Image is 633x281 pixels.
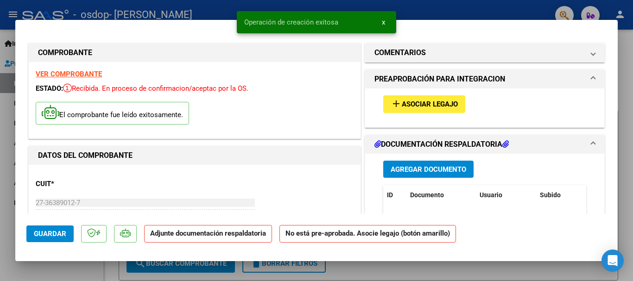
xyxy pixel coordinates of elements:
[406,185,476,205] datatable-header-cell: Documento
[387,191,393,199] span: ID
[279,225,456,243] strong: No está pre-aprobada. Asocie legajo (botón amarillo)
[402,100,458,109] span: Asociar Legajo
[480,191,502,199] span: Usuario
[582,185,629,205] datatable-header-cell: Acción
[36,179,131,189] p: CUIT
[410,191,444,199] span: Documento
[150,229,266,237] strong: Adjunte documentación respaldatoria
[391,98,402,109] mat-icon: add
[365,44,604,62] mat-expansion-panel-header: COMENTARIOS
[601,250,624,272] div: Open Intercom Messenger
[36,102,189,125] p: El comprobante fue leído exitosamente.
[63,84,248,93] span: Recibida. En proceso de confirmacion/aceptac por la OS.
[26,225,74,242] button: Guardar
[536,185,582,205] datatable-header-cell: Subido
[244,18,338,27] span: Operación de creación exitosa
[391,165,466,174] span: Agregar Documento
[382,18,385,26] span: x
[374,139,509,150] h1: DOCUMENTACIÓN RESPALDATORIA
[374,14,392,31] button: x
[38,48,92,57] strong: COMPROBANTE
[374,74,505,85] h1: PREAPROBACIÓN PARA INTEGRACION
[476,185,536,205] datatable-header-cell: Usuario
[36,84,63,93] span: ESTADO:
[383,161,474,178] button: Agregar Documento
[383,95,465,112] button: Asociar Legajo
[34,230,66,238] span: Guardar
[38,151,133,160] strong: DATOS DEL COMPROBANTE
[365,135,604,154] mat-expansion-panel-header: DOCUMENTACIÓN RESPALDATORIA
[36,70,102,78] a: VER COMPROBANTE
[374,47,426,58] h1: COMENTARIOS
[365,70,604,88] mat-expansion-panel-header: PREAPROBACIÓN PARA INTEGRACION
[365,88,604,127] div: PREAPROBACIÓN PARA INTEGRACION
[383,185,406,205] datatable-header-cell: ID
[540,191,561,199] span: Subido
